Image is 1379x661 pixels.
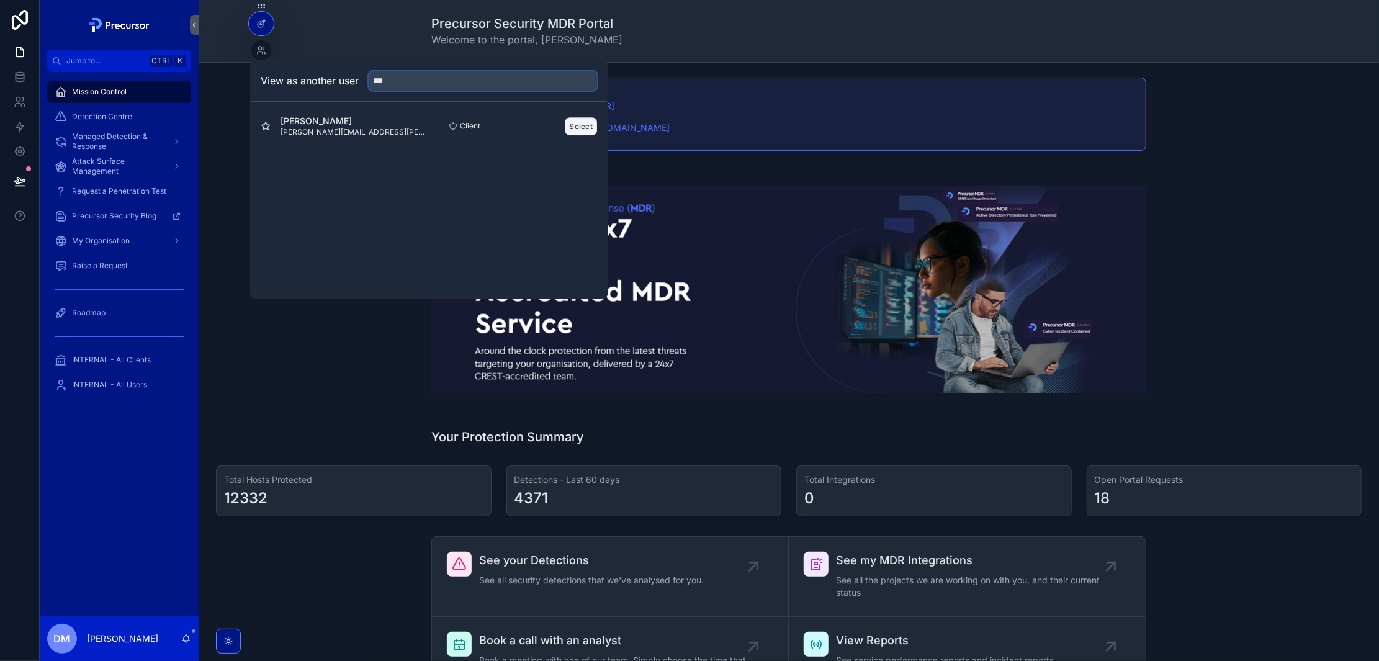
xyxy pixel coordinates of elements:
[72,87,127,97] span: Mission Control
[72,261,128,271] span: Raise a Request
[514,488,549,508] div: 4371
[565,117,597,135] button: Select
[72,156,163,176] span: Attack Surface Management
[261,73,359,88] h2: View as another user
[479,552,704,569] span: See your Detections
[87,632,158,645] p: [PERSON_NAME]
[460,121,480,131] span: Client
[836,552,1111,569] span: See my MDR Integrations
[431,15,622,32] h1: Precursor Security MDR Portal
[72,380,147,390] span: INTERNAL - All Users
[514,474,774,486] h3: Detections - Last 60 days
[72,132,163,151] span: Managed Detection & Response
[431,186,1146,394] img: 17888-2024-08-22-14_25_07-Picture1.png
[224,488,267,508] div: 12332
[72,186,166,196] span: Request a Penetration Test
[86,15,153,35] img: App logo
[459,88,1136,97] h5: Contacting Us
[47,349,191,371] a: INTERNAL - All Clients
[47,230,191,252] a: My Organisation
[72,308,106,318] span: Roadmap
[459,99,1136,135] div: Telephone (24x7): 01912491612 E-Mail (24x7): soc@precursorsecurity.com
[175,56,185,66] span: K
[47,374,191,396] a: INTERNAL - All Users
[224,474,483,486] h3: Total Hosts Protected
[54,631,71,646] span: DM
[47,180,191,202] a: Request a Penetration Test
[66,56,145,66] span: Jump to...
[47,106,191,128] a: Detection Centre
[836,574,1111,599] span: See all the projects we are working on with you, and their current status
[47,254,191,277] a: Raise a Request
[47,50,191,72] button: Jump to...CtrlK
[72,112,132,122] span: Detection Centre
[1095,474,1354,486] h3: Open Portal Requests
[479,632,753,649] span: Book a call with an analyst
[281,115,429,127] span: [PERSON_NAME]
[40,72,199,412] div: scrollable content
[789,537,1146,617] a: See my MDR IntegrationsSee all the projects we are working on with you, and their current status
[836,632,1056,649] span: View Reports
[281,127,429,137] span: [PERSON_NAME][EMAIL_ADDRESS][PERSON_NAME][DOMAIN_NAME]
[1095,488,1110,508] div: 18
[804,474,1064,486] h3: Total Integrations
[431,428,584,446] h1: Your Protection Summary
[47,130,191,153] a: Managed Detection & Response
[72,355,151,365] span: INTERNAL - All Clients
[150,55,173,67] span: Ctrl
[47,81,191,103] a: Mission Control
[72,236,130,246] span: My Organisation
[47,205,191,227] a: Precursor Security Blog
[479,574,704,587] span: See all security detections that we've analysed for you.
[47,155,191,178] a: Attack Surface Management
[47,302,191,324] a: Roadmap
[72,211,156,221] span: Precursor Security Blog
[459,121,1136,135] p: E-Mail (24x7): [EMAIL_ADDRESS][DOMAIN_NAME]
[459,99,1136,114] p: Telephone (24x7): [PHONE_NUMBER]
[804,488,814,508] div: 0
[432,537,789,617] a: See your DetectionsSee all security detections that we've analysed for you.
[431,32,622,47] span: Welcome to the portal, [PERSON_NAME]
